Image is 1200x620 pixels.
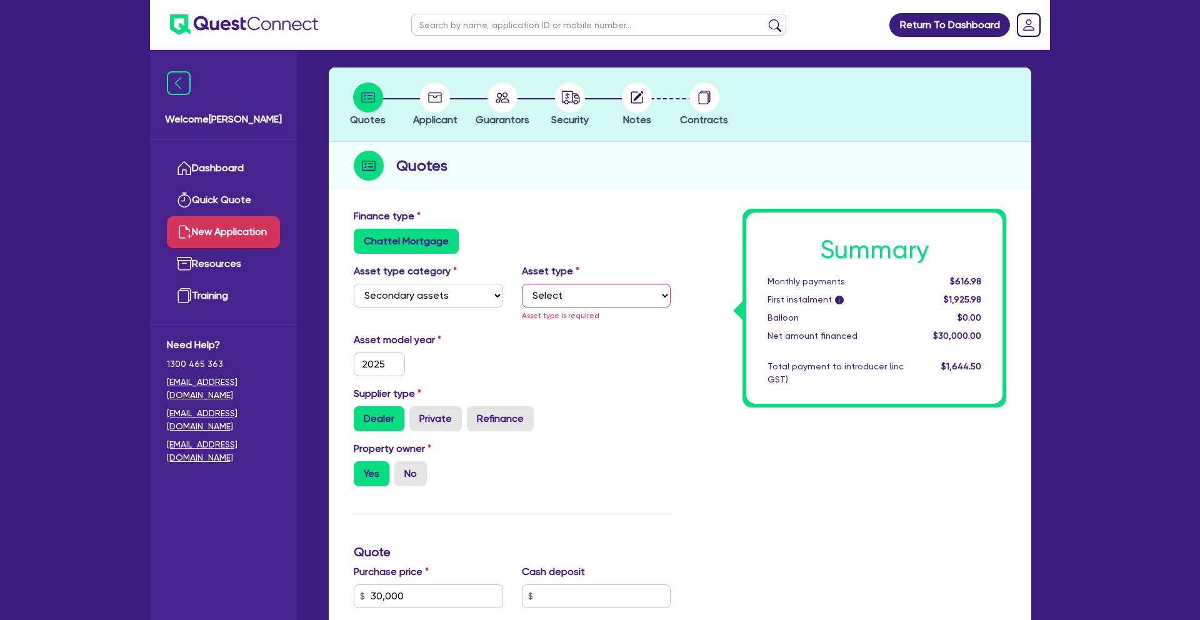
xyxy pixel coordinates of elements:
[167,407,280,433] a: [EMAIL_ADDRESS][DOMAIN_NAME]
[944,294,981,304] span: $1,925.98
[941,361,981,371] span: $1,644.50
[167,337,280,352] span: Need Help?
[167,438,280,464] a: [EMAIL_ADDRESS][DOMAIN_NAME]
[167,216,280,248] a: New Application
[396,154,447,177] h2: Quotes
[933,331,981,341] span: $30,000.00
[835,296,844,304] span: i
[522,311,599,320] span: Asset type is required
[522,564,585,579] label: Cash deposit
[354,441,431,456] label: Property owner
[350,114,386,126] span: Quotes
[767,235,981,265] h1: Summary
[165,112,282,127] span: Welcome [PERSON_NAME]
[167,357,280,371] span: 1300 465 363
[354,264,457,279] label: Asset type category
[758,293,913,306] div: First instalment
[476,114,529,126] span: Guarantors
[167,184,280,216] a: Quick Quote
[758,329,913,342] div: Net amount financed
[354,564,429,579] label: Purchase price
[167,280,280,312] a: Training
[354,406,404,431] label: Dealer
[623,114,651,126] span: Notes
[177,192,192,207] img: quick-quote
[680,114,728,126] span: Contracts
[167,71,191,95] img: icon-menu-close
[411,14,786,36] input: Search by name, application ID or mobile number...
[889,13,1010,37] a: Return To Dashboard
[1012,9,1045,41] a: Dropdown toggle
[177,256,192,271] img: resources
[354,386,421,401] label: Supplier type
[394,461,427,486] label: No
[354,229,459,254] label: Chattel Mortgage
[354,209,421,224] label: Finance type
[467,406,534,431] label: Refinance
[354,151,384,181] img: step-icon
[950,276,981,286] span: $616.98
[170,14,318,35] img: quest-connect-logo-blue
[522,264,579,279] label: Asset type
[167,248,280,280] a: Resources
[177,288,192,303] img: training
[551,114,589,126] span: Security
[957,312,981,322] span: $0.00
[167,376,280,402] a: [EMAIL_ADDRESS][DOMAIN_NAME]
[409,406,462,431] label: Private
[758,311,913,324] div: Balloon
[354,544,671,559] h3: Quote
[413,114,457,126] span: Applicant
[177,224,192,239] img: new-application
[758,275,913,288] div: Monthly payments
[758,360,913,386] div: Total payment to introducer (inc GST)
[354,461,389,486] label: Yes
[167,152,280,184] a: Dashboard
[344,332,512,347] label: Asset model year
